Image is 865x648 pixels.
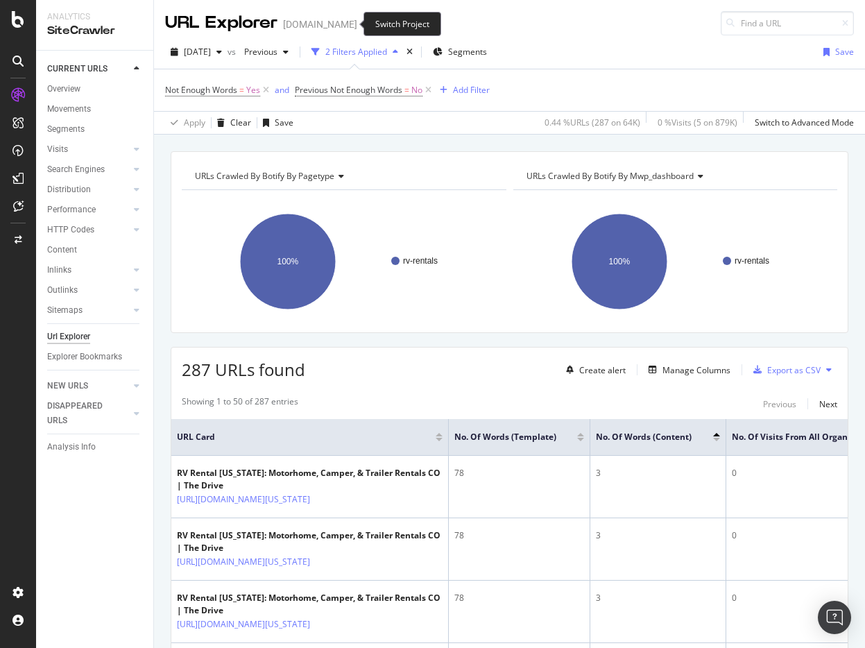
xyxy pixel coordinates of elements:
[411,80,422,100] span: No
[454,431,556,443] span: No. of Words (Template)
[47,223,94,237] div: HTTP Codes
[47,62,108,76] div: CURRENT URLS
[545,117,640,128] div: 0.44 % URLs ( 287 on 64K )
[47,102,144,117] a: Movements
[177,431,432,443] span: URL Card
[560,359,626,381] button: Create alert
[47,399,130,428] a: DISAPPEARED URLS
[526,170,694,182] span: URLs Crawled By Botify By mwp_dashboard
[767,364,821,376] div: Export as CSV
[47,82,144,96] a: Overview
[47,102,91,117] div: Movements
[47,350,144,364] a: Explorer Bookmarks
[735,256,769,266] text: rv-rentals
[275,117,293,128] div: Save
[835,46,854,58] div: Save
[306,41,404,63] button: 2 Filters Applied
[643,361,730,378] button: Manage Columns
[818,601,851,634] div: Open Intercom Messenger
[47,182,91,197] div: Distribution
[47,82,80,96] div: Overview
[47,223,130,237] a: HTTP Codes
[454,467,584,479] div: 78
[47,142,130,157] a: Visits
[819,395,837,412] button: Next
[47,243,77,257] div: Content
[363,12,441,36] div: Switch Project
[230,117,251,128] div: Clear
[325,46,387,58] div: 2 Filters Applied
[47,440,144,454] a: Analysis Info
[228,46,239,58] span: vs
[47,23,142,39] div: SiteCrawler
[47,350,122,364] div: Explorer Bookmarks
[608,257,630,266] text: 100%
[195,170,334,182] span: URLs Crawled By Botify By pagetype
[246,80,260,100] span: Yes
[363,19,371,29] div: arrow-right-arrow-left
[47,11,142,23] div: Analytics
[275,84,289,96] div: and
[434,82,490,99] button: Add Filter
[275,83,289,96] button: and
[662,364,730,376] div: Manage Columns
[212,112,251,134] button: Clear
[47,263,71,278] div: Inlinks
[427,41,493,63] button: Segments
[47,440,96,454] div: Analysis Info
[47,142,68,157] div: Visits
[47,263,130,278] a: Inlinks
[47,283,130,298] a: Outlinks
[277,257,299,266] text: 100%
[177,529,443,554] div: RV Rental [US_STATE]: Motorhome, Camper, & Trailer Rentals CO | The Drive
[177,555,310,569] a: [URL][DOMAIN_NAME][US_STATE]
[283,17,357,31] div: [DOMAIN_NAME]
[513,201,838,322] svg: A chart.
[182,395,298,412] div: Showing 1 to 50 of 287 entries
[165,41,228,63] button: [DATE]
[448,46,487,58] span: Segments
[47,162,105,177] div: Search Engines
[819,398,837,410] div: Next
[404,45,416,59] div: times
[182,358,305,381] span: 287 URLs found
[818,41,854,63] button: Save
[454,592,584,604] div: 78
[165,112,205,134] button: Apply
[47,182,130,197] a: Distribution
[184,117,205,128] div: Apply
[596,431,692,443] span: No. of Words (Content)
[184,46,211,58] span: 2025 Aug. 30th
[596,592,720,604] div: 3
[404,84,409,96] span: =
[177,467,443,492] div: RV Rental [US_STATE]: Motorhome, Camper, & Trailer Rentals CO | The Drive
[177,617,310,631] a: [URL][DOMAIN_NAME][US_STATE]
[47,62,130,76] a: CURRENT URLS
[763,398,796,410] div: Previous
[47,399,117,428] div: DISAPPEARED URLS
[47,243,144,257] a: Content
[239,46,277,58] span: Previous
[658,117,737,128] div: 0 % Visits ( 5 on 879K )
[763,395,796,412] button: Previous
[454,529,584,542] div: 78
[295,84,402,96] span: Previous Not Enough Words
[47,330,90,344] div: Url Explorer
[47,162,130,177] a: Search Engines
[721,11,854,35] input: Find a URL
[749,112,854,134] button: Switch to Advanced Mode
[755,117,854,128] div: Switch to Advanced Mode
[596,529,720,542] div: 3
[47,122,85,137] div: Segments
[165,84,237,96] span: Not Enough Words
[192,165,494,187] h4: URLs Crawled By Botify By pagetype
[177,592,443,617] div: RV Rental [US_STATE]: Motorhome, Camper, & Trailer Rentals CO | The Drive
[47,330,144,344] a: Url Explorer
[47,283,78,298] div: Outlinks
[579,364,626,376] div: Create alert
[182,201,506,322] svg: A chart.
[47,379,130,393] a: NEW URLS
[47,303,130,318] a: Sitemaps
[596,467,720,479] div: 3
